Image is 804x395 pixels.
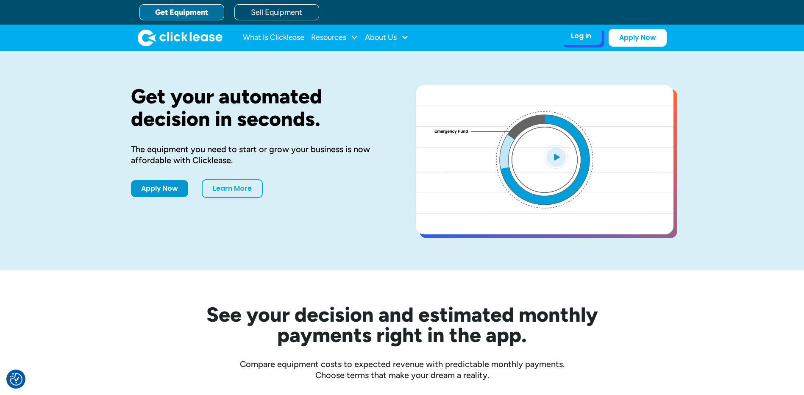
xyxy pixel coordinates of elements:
[131,144,389,166] div: The equipment you need to start or grow your business is now affordable with Clicklease.
[139,4,224,20] a: Get Equipment
[571,32,591,40] div: Log In
[545,145,568,169] img: Blue play button logo on a light blue circular background
[416,85,673,234] a: open lightbox
[10,373,22,386] img: Revisit consent button
[131,359,673,381] div: Compare equipment costs to expected revenue with predictable monthly payments. Choose terms that ...
[165,304,640,345] h2: See your decision and estimated monthly payments right in the app.
[138,29,223,46] a: home
[243,29,304,46] a: What Is Clicklease
[202,179,263,198] a: Learn More
[10,373,22,386] button: Consent Preferences
[311,29,358,46] div: Resources
[131,180,188,197] a: Apply Now
[609,29,667,47] a: Apply Now
[131,85,389,130] h1: Get your automated decision in seconds.
[138,29,223,46] img: Clicklease logo
[365,29,409,46] div: About Us
[234,4,319,20] a: Sell Equipment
